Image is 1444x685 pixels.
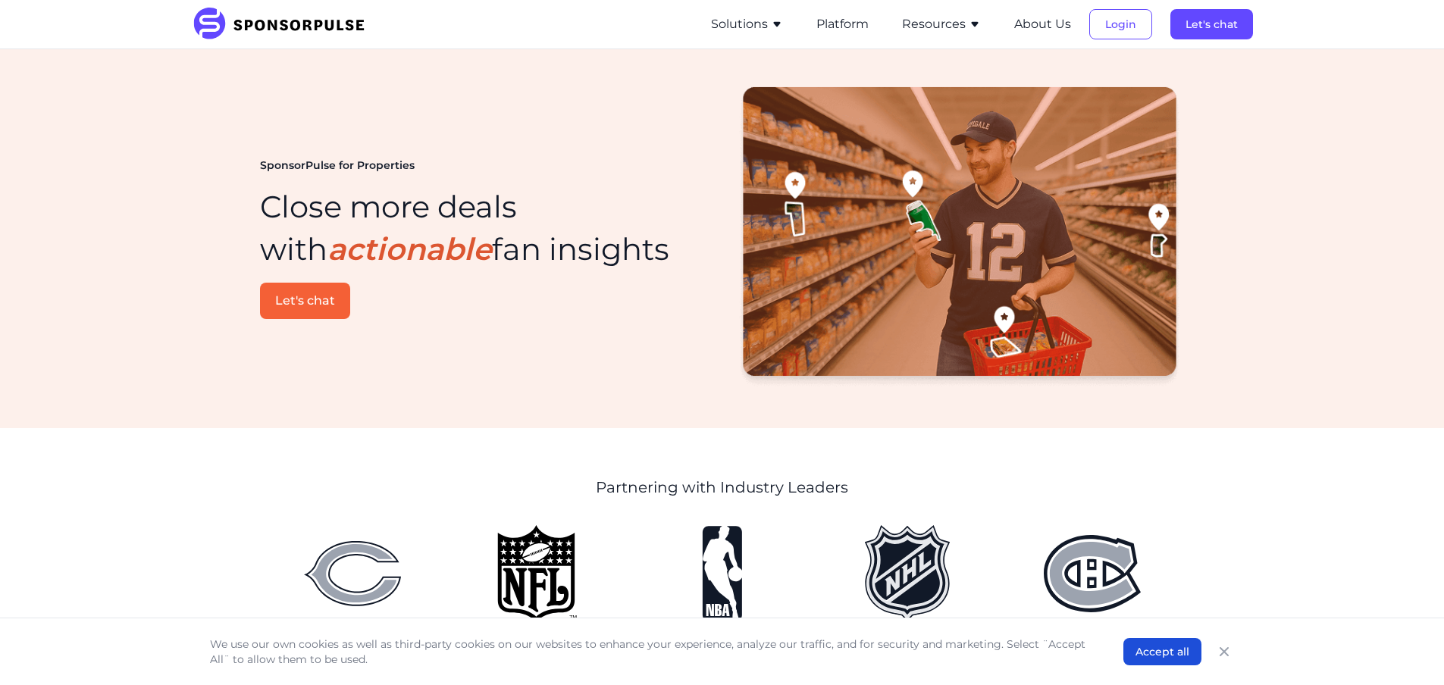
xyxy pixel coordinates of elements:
[260,283,710,319] a: Let's chat
[1214,641,1235,662] button: Close
[816,17,869,31] a: Platform
[1368,612,1444,685] iframe: Chat Widget
[711,15,783,33] button: Solutions
[1014,17,1071,31] a: About Us
[1089,17,1152,31] a: Login
[210,637,1093,667] p: We use our own cookies as well as third-party cookies on our websites to enhance your experience,...
[902,15,981,33] button: Resources
[260,186,710,271] h1: Close more deals with fan insights
[192,8,376,41] img: SponsorPulse
[816,15,869,33] button: Platform
[1170,9,1253,39] button: Let's chat
[1170,17,1253,31] a: Let's chat
[260,283,350,319] button: Let's chat
[1089,9,1152,39] button: Login
[1014,15,1071,33] button: About Us
[1123,638,1201,665] button: Accept all
[260,158,415,174] span: SponsorPulse for Properties
[375,477,1069,498] p: Partnering with Industry Leaders
[327,230,492,267] i: actionable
